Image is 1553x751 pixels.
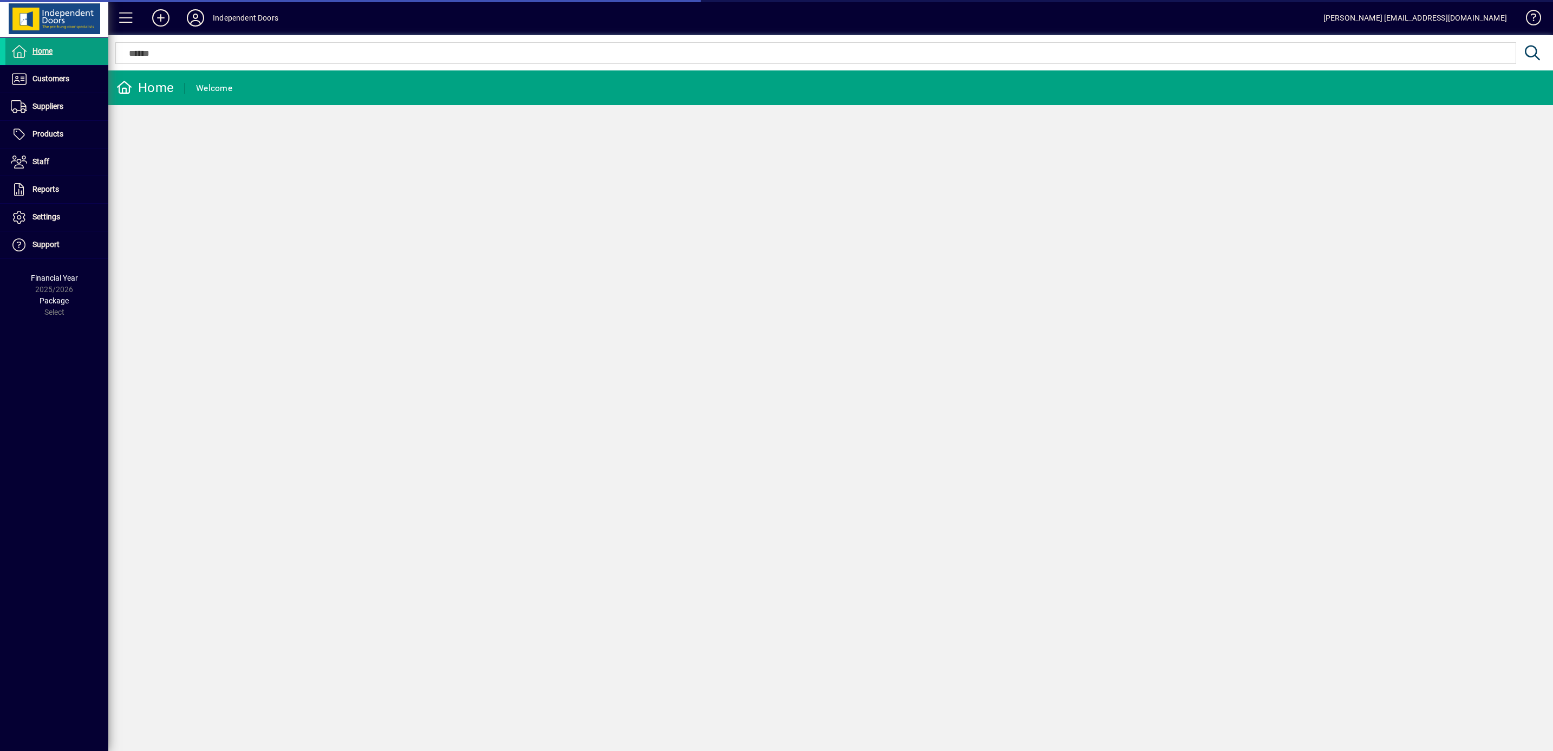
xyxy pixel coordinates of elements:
[1518,2,1539,37] a: Knowledge Base
[40,296,69,305] span: Package
[32,47,53,55] span: Home
[213,9,278,27] div: Independent Doors
[5,121,108,148] a: Products
[5,204,108,231] a: Settings
[143,8,178,28] button: Add
[5,93,108,120] a: Suppliers
[5,66,108,93] a: Customers
[5,148,108,176] a: Staff
[32,74,69,83] span: Customers
[178,8,213,28] button: Profile
[31,274,78,282] span: Financial Year
[32,240,60,249] span: Support
[32,102,63,111] span: Suppliers
[5,176,108,203] a: Reports
[1323,9,1507,27] div: [PERSON_NAME] [EMAIL_ADDRESS][DOMAIN_NAME]
[116,79,174,96] div: Home
[32,212,60,221] span: Settings
[32,185,59,193] span: Reports
[32,130,63,138] span: Products
[32,157,49,166] span: Staff
[196,80,232,97] div: Welcome
[5,231,108,258] a: Support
